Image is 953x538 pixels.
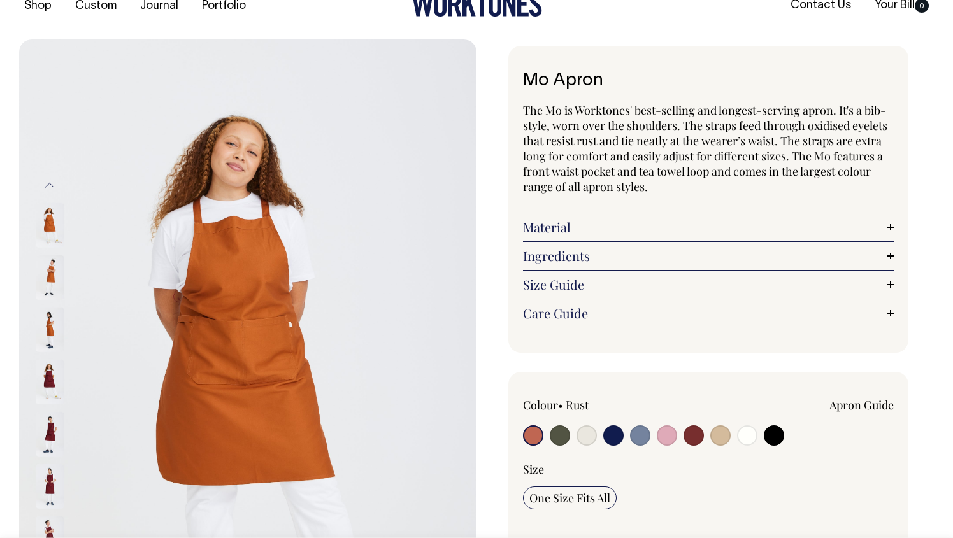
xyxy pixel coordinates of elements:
[523,277,894,292] a: Size Guide
[523,103,887,194] span: The Mo is Worktones' best-selling and longest-serving apron. It's a bib-style, worn over the shou...
[523,397,671,413] div: Colour
[529,490,610,506] span: One Size Fits All
[523,462,894,477] div: Size
[523,306,894,321] a: Care Guide
[523,486,617,509] input: One Size Fits All
[36,360,64,404] img: burgundy
[36,255,64,300] img: rust
[40,171,59,199] button: Previous
[829,397,894,413] a: Apron Guide
[36,412,64,457] img: burgundy
[36,308,64,352] img: rust
[566,397,589,413] label: Rust
[36,464,64,509] img: burgundy
[558,397,563,413] span: •
[36,203,64,248] img: rust
[523,248,894,264] a: Ingredients
[523,220,894,235] a: Material
[523,71,894,91] h1: Mo Apron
